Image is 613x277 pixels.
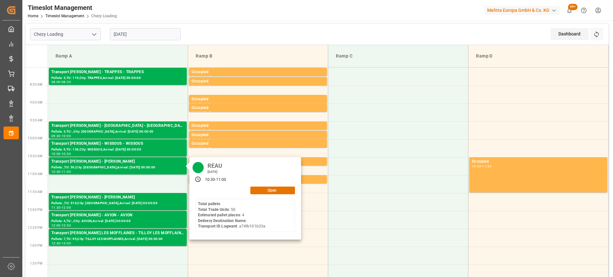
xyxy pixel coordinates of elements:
b: Total pallets [198,202,220,206]
div: - [61,152,62,155]
div: Timeslot Management [28,3,117,12]
span: 9:30 AM [30,119,42,122]
div: Ramp B [193,50,323,62]
div: 10:00 [51,152,61,155]
div: 10:30 [205,177,215,183]
span: 8:30 AM [30,83,42,86]
div: Pallets: ,TU: 50,City: [GEOGRAPHIC_DATA],Arrival: [DATE] 00:00:00 [51,165,184,170]
div: Transport [PERSON_NAME] - TRAPPES - TRAPPES [51,69,184,75]
div: Pallets: 3,TU: 119,City: TRAPPES,Arrival: [DATE] 00:00:00 [51,75,184,81]
div: 10:15 [202,147,211,150]
button: show 100 new notifications [562,3,577,18]
span: 12:30 PM [28,226,42,229]
div: 11:00 [62,170,71,173]
div: 09:00 [192,111,201,114]
div: - [61,135,62,137]
div: REAU [205,160,225,170]
div: 08:45 [192,103,201,105]
div: Transport [PERSON_NAME] LES MOFFLAINES - TILLOY LES MOFFLAINES [51,230,184,236]
div: 09:45 [192,138,201,141]
div: : : 50 : 4 : : a74fb101b33a [198,201,265,229]
div: 08:30 [202,85,211,88]
div: Transport [PERSON_NAME] - [PERSON_NAME] [51,194,184,201]
b: Delivery Destination Name [198,219,246,223]
div: - [61,224,62,227]
div: - [481,165,482,168]
div: - [215,177,216,183]
div: - [201,147,202,150]
div: 12:00 [62,206,71,209]
button: open menu [89,29,99,39]
span: 12:00 PM [28,208,42,212]
span: 10:00 AM [28,136,42,140]
span: 11:30 AM [28,190,42,194]
div: Occupied [192,105,324,111]
div: 09:00 [202,103,211,105]
div: 10:00 [202,138,211,141]
div: - [61,242,62,245]
div: Occupied [192,123,324,129]
div: 08:15 [202,75,211,78]
div: 08:00 [51,81,61,83]
div: 10:00 [62,135,71,137]
div: Ramp D [473,50,603,62]
div: - [201,75,202,78]
input: Type to search/select [30,28,101,40]
div: Pallets: 9,TU: 136,City: WISSOUS,Arrival: [DATE] 00:00:00 [51,147,184,152]
button: Melitta Europa GmbH & Co. KG [485,4,562,16]
span: 11:00 AM [28,172,42,176]
span: 1:00 PM [30,244,42,247]
div: Occupied [192,69,324,75]
div: 12:30 [51,242,61,245]
div: 09:45 [202,129,211,132]
div: 08:00 [192,75,201,78]
div: Occupied [472,158,605,165]
div: Pallets: 7,TU: 95,City: TILLOY LES MOFFLAINES,Arrival: [DATE] 00:00:00 [51,236,184,242]
div: - [201,103,202,105]
div: 09:30 [192,129,201,132]
div: Occupied [192,132,324,138]
input: DD-MM-YYYY [110,28,181,40]
div: Occupied [192,141,324,147]
b: Transport ID Logward [198,224,237,228]
div: Pallets: 4,TU: ,City: AVION,Arrival: [DATE] 00:00:00 [51,219,184,224]
div: 13:00 [62,242,71,245]
div: Pallets: 3,TU: ,City: [GEOGRAPHIC_DATA],Arrival: [DATE] 00:00:00 [51,129,184,135]
div: - [61,81,62,83]
div: 10:00 [192,147,201,150]
div: 12:30 [62,224,71,227]
button: Help Center [577,3,591,18]
a: Timeslot Management [45,14,84,18]
div: [DATE] [205,170,225,174]
div: - [61,206,62,209]
div: Occupied [192,78,324,85]
div: - [61,170,62,173]
div: 09:30 [51,135,61,137]
div: 11:00 [216,177,226,183]
div: 08:15 [192,85,201,88]
div: 10:30 [51,170,61,173]
div: - [201,129,202,132]
div: - [201,85,202,88]
b: Estimated pallet places [198,213,240,217]
div: Transport [PERSON_NAME] - [PERSON_NAME] [51,158,184,165]
div: 11:30 [482,165,491,168]
div: 10:30 [472,165,481,168]
span: 9:00 AM [30,101,42,104]
div: Dashboard [550,28,589,40]
button: Open [250,187,295,194]
div: 12:00 [51,224,61,227]
div: Occupied [192,96,324,103]
div: Transport [PERSON_NAME] - WISSOUS - WISSOUS [51,141,184,147]
div: - [201,111,202,114]
div: 09:15 [202,111,211,114]
div: 08:30 [62,81,71,83]
div: 11:30 [51,206,61,209]
div: 10:30 [62,152,71,155]
div: Ramp C [333,50,463,62]
div: Transport [PERSON_NAME] - [GEOGRAPHIC_DATA] - [GEOGRAPHIC_DATA] [51,123,184,129]
span: 1:30 PM [30,262,42,265]
a: Home [28,14,38,18]
div: Ramp A [53,50,183,62]
div: Transport [PERSON_NAME] - AVION - AVION [51,212,184,219]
